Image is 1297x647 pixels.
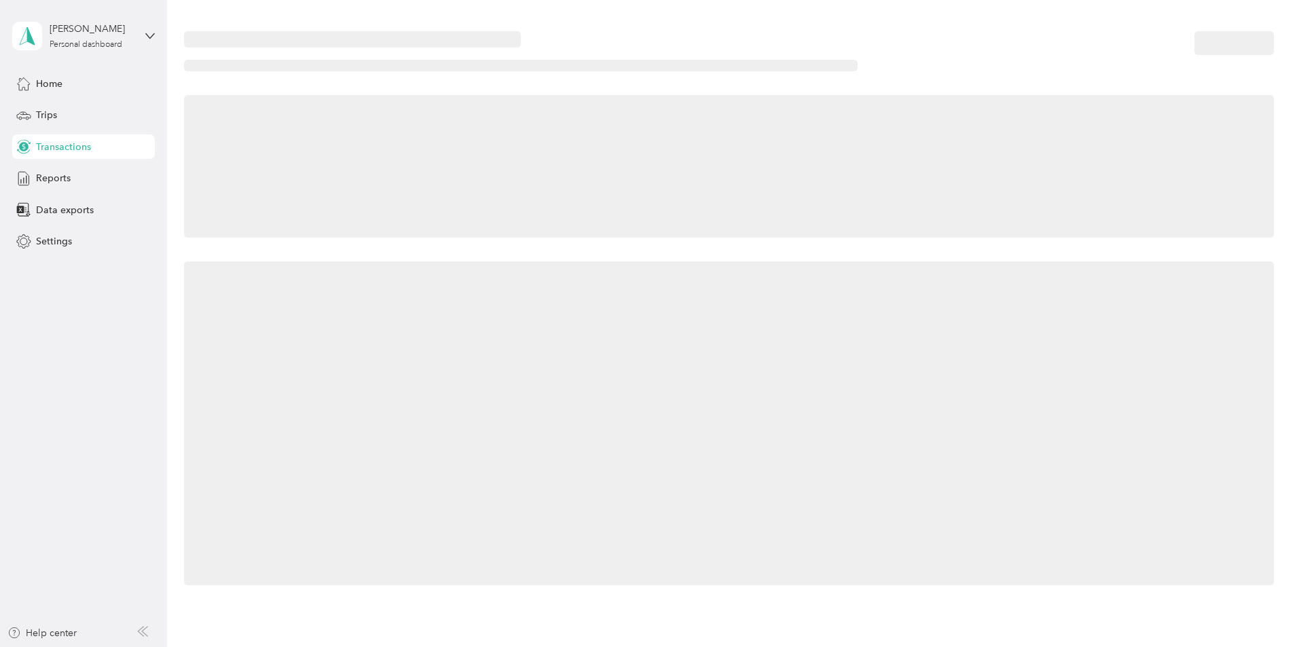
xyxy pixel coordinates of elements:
[7,626,77,640] button: Help center
[36,140,91,154] span: Transactions
[50,41,122,49] div: Personal dashboard
[36,108,57,122] span: Trips
[36,203,94,217] span: Data exports
[50,22,134,36] div: [PERSON_NAME]
[36,234,72,248] span: Settings
[36,171,71,185] span: Reports
[36,77,62,91] span: Home
[1221,571,1297,647] iframe: Everlance-gr Chat Button Frame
